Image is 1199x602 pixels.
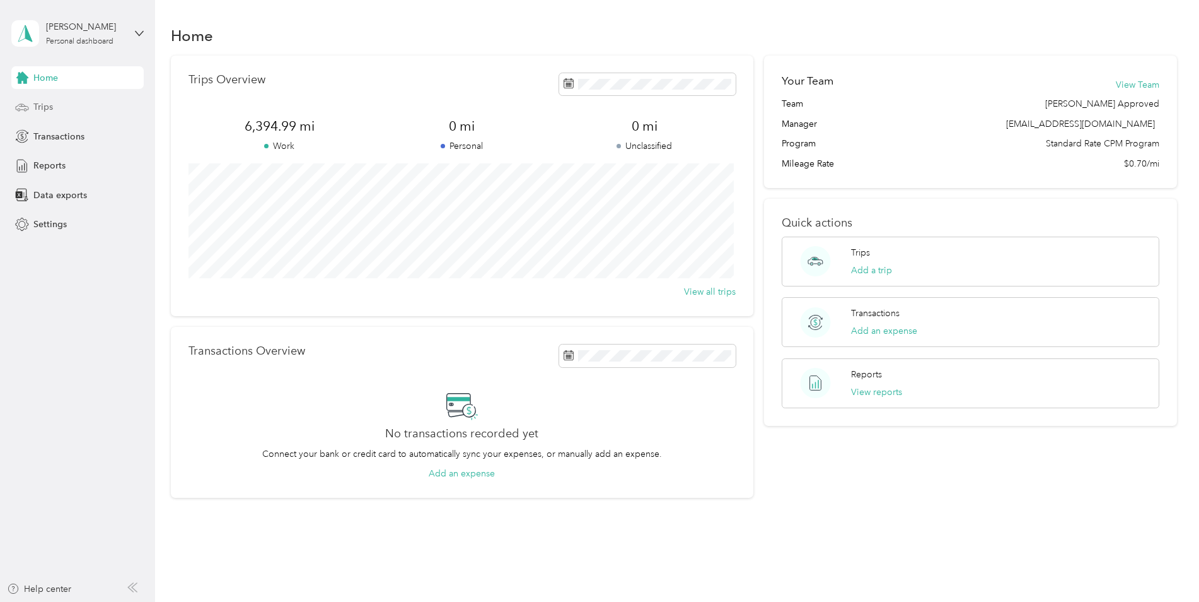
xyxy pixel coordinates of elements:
span: Home [33,71,58,85]
p: Unclassified [553,139,736,153]
p: Transactions [851,307,900,320]
button: Add a trip [851,264,892,277]
span: Program [782,137,816,150]
p: Work [188,139,371,153]
span: $0.70/mi [1124,157,1159,170]
span: 6,394.99 mi [188,117,371,135]
button: View all trips [684,285,736,298]
iframe: Everlance-gr Chat Button Frame [1128,531,1199,602]
h2: Your Team [782,73,833,89]
h2: No transactions recorded yet [385,427,538,440]
span: Transactions [33,130,84,143]
button: Help center [7,582,71,596]
button: Add an expense [429,467,495,480]
p: Transactions Overview [188,345,305,358]
span: 0 mi [553,117,736,135]
p: Personal [371,139,553,153]
p: Quick actions [782,216,1159,230]
span: Data exports [33,189,87,202]
p: Reports [851,368,882,381]
h1: Home [171,29,213,42]
p: Connect your bank or credit card to automatically sync your expenses, or manually add an expense. [262,447,662,461]
span: Settings [33,218,67,231]
div: [PERSON_NAME] [46,20,125,33]
p: Trips Overview [188,73,265,86]
span: Manager [782,117,817,131]
p: Trips [851,246,870,259]
span: Team [782,97,803,110]
button: View reports [851,386,902,399]
span: Mileage Rate [782,157,834,170]
span: Standard Rate CPM Program [1046,137,1159,150]
span: Trips [33,100,53,114]
span: Reports [33,159,66,172]
div: Personal dashboard [46,38,113,45]
button: Add an expense [851,324,917,338]
span: 0 mi [371,117,553,135]
button: View Team [1116,78,1159,91]
span: [PERSON_NAME] Approved [1045,97,1159,110]
span: [EMAIL_ADDRESS][DOMAIN_NAME] [1006,119,1155,129]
